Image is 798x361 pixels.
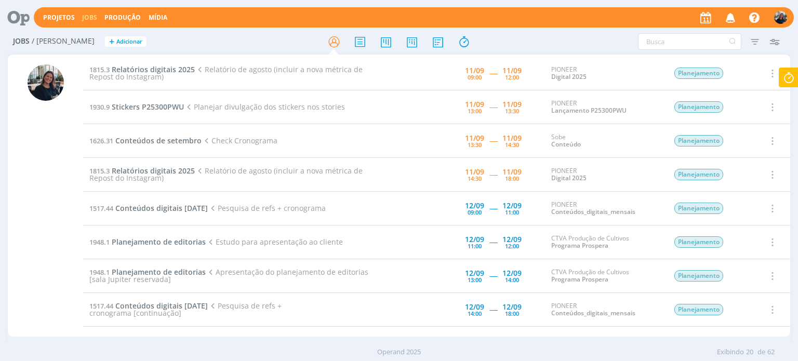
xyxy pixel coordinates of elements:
[551,72,587,81] a: Digital 2025
[551,207,635,216] a: Conteúdos_digitais_mensais
[505,176,519,181] div: 18:00
[757,347,765,357] span: de
[89,301,208,311] a: 1517.44Conteúdos digitais [DATE]
[746,347,753,357] span: 20
[115,301,208,311] span: Conteúdos digitais [DATE]
[502,67,522,74] div: 11/09
[551,309,635,317] a: Conteúdos_digitais_mensais
[89,64,362,82] span: Relatório de agosto (incluir a nova métrica de Repost do Instagram)
[89,267,206,277] a: 1948.1Planejamento de editorias
[116,38,142,45] span: Adicionar
[638,33,741,50] input: Busca
[767,347,775,357] span: 62
[674,304,723,315] span: Planejamento
[28,64,64,101] img: M
[40,14,78,22] button: Projetos
[112,64,195,74] span: Relatórios digitais 2025
[89,267,368,284] span: Apresentação do planejamento de editorias [sala Jupiter reservada]
[502,236,522,243] div: 12/09
[505,311,519,316] div: 18:00
[505,243,519,249] div: 12:00
[551,100,658,115] div: PIONEER
[13,37,30,46] span: Jobs
[89,301,113,311] span: 1517.44
[505,277,519,283] div: 14:00
[774,11,787,24] img: M
[468,243,482,249] div: 11:00
[674,236,723,248] span: Planejamento
[468,176,482,181] div: 14:30
[468,108,482,114] div: 13:00
[89,268,110,277] span: 1948.1
[202,136,277,145] span: Check Cronograma
[184,102,344,112] span: Planejar divulgação dos stickers nos stories
[551,167,658,182] div: PIONEER
[489,203,497,213] span: -----
[468,142,482,148] div: 13:30
[489,271,497,280] span: -----
[82,13,97,22] a: Jobs
[505,74,519,80] div: 12:00
[505,108,519,114] div: 13:30
[115,203,208,213] span: Conteúdos digitais [DATE]
[551,106,627,115] a: Lançamento P25300PWU
[101,14,144,22] button: Produção
[109,36,114,47] span: +
[468,311,482,316] div: 14:00
[112,102,184,112] span: Stickers P25300PWU
[43,13,75,22] a: Projetos
[206,237,342,247] span: Estudo para apresentação ao cliente
[89,102,110,112] span: 1930.9
[112,166,195,176] span: Relatórios digitais 2025
[465,67,484,74] div: 11/09
[489,304,497,314] span: -----
[89,102,184,112] a: 1930.9Stickers P25300PWU
[551,66,658,81] div: PIONEER
[89,136,202,145] a: 1626.31Conteúdos de setembro
[551,173,587,182] a: Digital 2025
[89,166,110,176] span: 1815.3
[502,202,522,209] div: 12/09
[674,101,723,113] span: Planejamento
[145,14,170,22] button: Mídia
[89,136,113,145] span: 1626.31
[112,237,206,247] span: Planejamento de editorias
[502,168,522,176] div: 11/09
[89,203,208,213] a: 1517.44Conteúdos digitais [DATE]
[89,166,362,183] span: Relatório de agosto (incluir a nova métrica de Repost do Instagram)
[89,204,113,213] span: 1517.44
[551,201,658,216] div: PIONEER
[89,65,110,74] span: 1815.3
[465,270,484,277] div: 12/09
[489,237,497,247] span: -----
[89,166,195,176] a: 1815.3Relatórios digitais 2025
[32,37,95,46] span: / [PERSON_NAME]
[551,275,608,284] a: Programa Prospera
[551,241,608,250] a: Programa Prospera
[502,135,522,142] div: 11/09
[465,303,484,311] div: 12/09
[505,209,519,215] div: 11:00
[104,13,141,22] a: Produção
[489,169,497,179] span: -----
[489,102,497,112] span: -----
[551,302,658,317] div: PIONEER
[89,64,195,74] a: 1815.3Relatórios digitais 2025
[551,269,658,284] div: CTVA Produção de Cultivos
[112,267,206,277] span: Planejamento de editorias
[468,277,482,283] div: 13:00
[774,8,788,26] button: M
[489,136,497,145] span: -----
[115,136,202,145] span: Conteúdos de setembro
[468,209,482,215] div: 09:00
[105,36,147,47] button: +Adicionar
[465,236,484,243] div: 12/09
[502,270,522,277] div: 12/09
[717,347,744,357] span: Exibindo
[505,142,519,148] div: 14:30
[208,203,325,213] span: Pesquisa de refs + cronograma
[551,235,658,250] div: CTVA Produção de Cultivos
[465,202,484,209] div: 12/09
[79,14,100,22] button: Jobs
[674,169,723,180] span: Planejamento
